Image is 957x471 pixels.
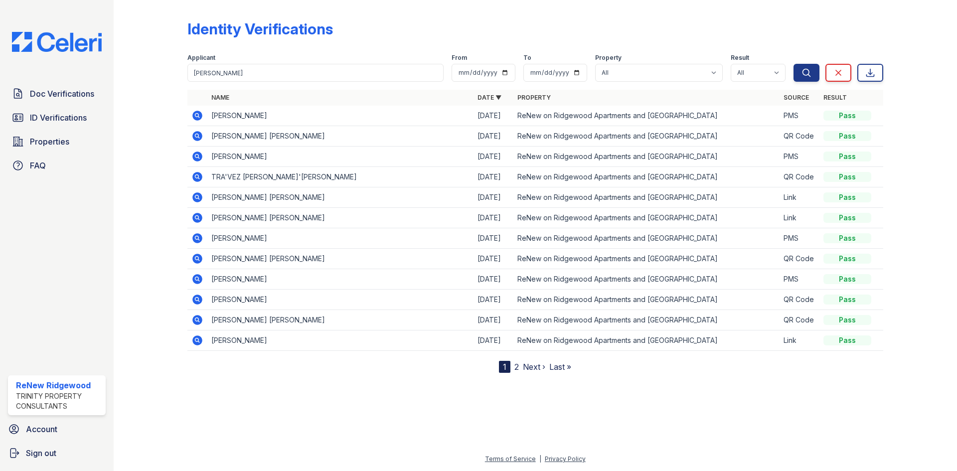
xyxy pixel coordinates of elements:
div: Pass [823,254,871,264]
div: Pass [823,192,871,202]
td: PMS [780,228,819,249]
td: [DATE] [474,167,513,187]
label: From [452,54,467,62]
td: QR Code [780,310,819,330]
td: [PERSON_NAME] [PERSON_NAME] [207,310,474,330]
div: | [539,455,541,463]
div: Pass [823,295,871,305]
td: [DATE] [474,147,513,167]
td: ReNew on Ridgewood Apartments and [GEOGRAPHIC_DATA] [513,187,780,208]
a: Account [4,419,110,439]
div: Trinity Property Consultants [16,391,102,411]
td: [DATE] [474,106,513,126]
td: Link [780,208,819,228]
td: [DATE] [474,310,513,330]
td: QR Code [780,290,819,310]
a: Next › [523,362,545,372]
a: Property [517,94,551,101]
td: ReNew on Ridgewood Apartments and [GEOGRAPHIC_DATA] [513,249,780,269]
td: ReNew on Ridgewood Apartments and [GEOGRAPHIC_DATA] [513,126,780,147]
td: [DATE] [474,126,513,147]
a: 2 [514,362,519,372]
td: [DATE] [474,208,513,228]
a: Doc Verifications [8,84,106,104]
td: [PERSON_NAME] [PERSON_NAME] [207,249,474,269]
td: [PERSON_NAME] [207,147,474,167]
a: Terms of Service [485,455,536,463]
td: PMS [780,106,819,126]
a: Sign out [4,443,110,463]
a: Properties [8,132,106,152]
a: Source [784,94,809,101]
td: [DATE] [474,249,513,269]
a: Date ▼ [478,94,501,101]
label: To [523,54,531,62]
div: ReNew Ridgewood [16,379,102,391]
div: Pass [823,172,871,182]
div: Pass [823,152,871,161]
div: Pass [823,213,871,223]
td: PMS [780,147,819,167]
label: Result [731,54,749,62]
img: CE_Logo_Blue-a8612792a0a2168367f1c8372b55b34899dd931a85d93a1a3d3e32e68fde9ad4.png [4,32,110,52]
td: Link [780,187,819,208]
div: Pass [823,315,871,325]
a: FAQ [8,156,106,175]
div: Pass [823,111,871,121]
td: ReNew on Ridgewood Apartments and [GEOGRAPHIC_DATA] [513,167,780,187]
td: [DATE] [474,228,513,249]
td: [DATE] [474,330,513,351]
td: ReNew on Ridgewood Apartments and [GEOGRAPHIC_DATA] [513,106,780,126]
td: [DATE] [474,269,513,290]
div: Pass [823,274,871,284]
td: QR Code [780,126,819,147]
td: [PERSON_NAME] [207,330,474,351]
a: ID Verifications [8,108,106,128]
td: [PERSON_NAME] [PERSON_NAME] [207,208,474,228]
td: [PERSON_NAME] [PERSON_NAME] [207,187,474,208]
td: TRA'VEZ [PERSON_NAME]'[PERSON_NAME] [207,167,474,187]
div: Pass [823,233,871,243]
label: Applicant [187,54,215,62]
td: [PERSON_NAME] [207,269,474,290]
span: Doc Verifications [30,88,94,100]
a: Result [823,94,847,101]
span: Properties [30,136,69,148]
div: 1 [499,361,510,373]
td: ReNew on Ridgewood Apartments and [GEOGRAPHIC_DATA] [513,290,780,310]
td: ReNew on Ridgewood Apartments and [GEOGRAPHIC_DATA] [513,228,780,249]
td: [DATE] [474,187,513,208]
span: ID Verifications [30,112,87,124]
a: Last » [549,362,571,372]
span: FAQ [30,159,46,171]
td: ReNew on Ridgewood Apartments and [GEOGRAPHIC_DATA] [513,147,780,167]
div: Pass [823,335,871,345]
td: ReNew on Ridgewood Apartments and [GEOGRAPHIC_DATA] [513,310,780,330]
td: [PERSON_NAME] [207,106,474,126]
td: ReNew on Ridgewood Apartments and [GEOGRAPHIC_DATA] [513,269,780,290]
td: Link [780,330,819,351]
td: [PERSON_NAME] [207,228,474,249]
span: Account [26,423,57,435]
td: ReNew on Ridgewood Apartments and [GEOGRAPHIC_DATA] [513,208,780,228]
td: [DATE] [474,290,513,310]
label: Property [595,54,622,62]
td: ReNew on Ridgewood Apartments and [GEOGRAPHIC_DATA] [513,330,780,351]
a: Privacy Policy [545,455,586,463]
td: [PERSON_NAME] [207,290,474,310]
span: Sign out [26,447,56,459]
td: PMS [780,269,819,290]
td: QR Code [780,167,819,187]
div: Identity Verifications [187,20,333,38]
td: QR Code [780,249,819,269]
input: Search by name or phone number [187,64,444,82]
td: [PERSON_NAME] [PERSON_NAME] [207,126,474,147]
div: Pass [823,131,871,141]
a: Name [211,94,229,101]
